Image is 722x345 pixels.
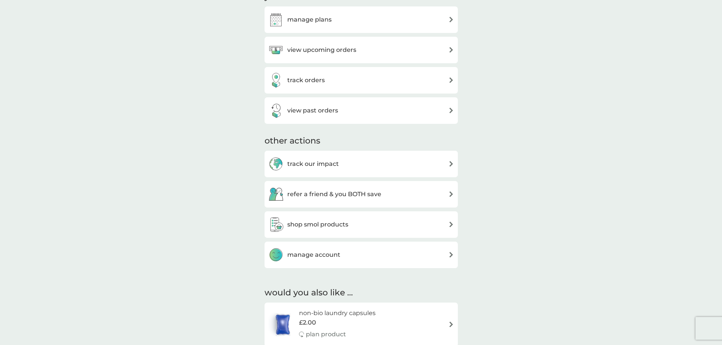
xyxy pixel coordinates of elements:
[265,135,320,147] h3: other actions
[287,189,381,199] h3: refer a friend & you BOTH save
[448,108,454,113] img: arrow right
[448,47,454,53] img: arrow right
[448,322,454,327] img: arrow right
[299,308,376,318] h6: non-bio laundry capsules
[287,15,332,25] h3: manage plans
[287,159,339,169] h3: track our impact
[287,250,340,260] h3: manage account
[287,45,356,55] h3: view upcoming orders
[287,220,348,229] h3: shop smol products
[448,17,454,22] img: arrow right
[448,222,454,227] img: arrow right
[287,75,325,85] h3: track orders
[448,77,454,83] img: arrow right
[265,287,458,299] h2: would you also like ...
[306,329,346,339] p: plan product
[268,311,297,338] img: non-bio laundry capsules
[448,191,454,197] img: arrow right
[448,161,454,167] img: arrow right
[287,106,338,116] h3: view past orders
[448,252,454,258] img: arrow right
[299,318,316,328] span: £2.00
